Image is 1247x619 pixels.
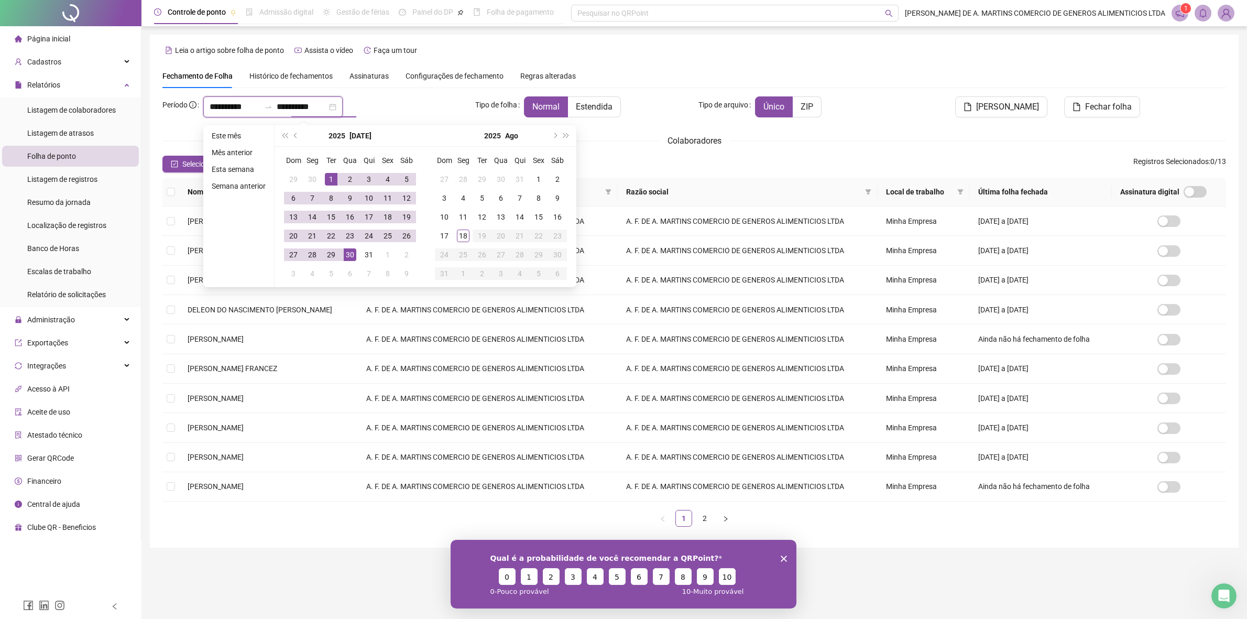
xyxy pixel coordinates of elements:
td: 2025-07-19 [397,208,416,226]
span: Local de trabalho [886,186,953,198]
div: 24 [363,230,375,242]
td: 2025-08-20 [491,226,510,245]
td: 2025-08-24 [435,245,454,264]
div: 1 [381,248,394,261]
li: 2 [696,510,713,527]
span: left [660,516,666,522]
span: Admissão digital [259,8,313,16]
button: 4 [136,28,153,45]
span: filter [605,189,611,195]
div: 13 [495,211,507,223]
div: 29 [476,173,488,186]
span: export [15,339,22,346]
td: 2025-08-25 [454,245,473,264]
span: Colaboradores [668,136,721,146]
td: 2025-08-02 [397,245,416,264]
span: Regras alteradas [520,72,576,80]
span: [PERSON_NAME] [188,246,244,255]
td: 2025-07-07 [303,189,322,208]
span: Localização de registros [27,221,106,230]
td: 2025-08-05 [322,264,341,283]
span: Aceite de uso [27,408,70,416]
span: youtube [294,47,302,54]
div: 30 [306,173,319,186]
div: 27 [495,248,507,261]
th: Qui [359,151,378,170]
div: 22 [325,230,337,242]
td: 2025-07-30 [341,245,359,264]
td: 2025-08-04 [454,189,473,208]
span: Atestado técnico [27,431,82,439]
div: 3 [438,192,451,204]
div: 7 [306,192,319,204]
div: 3 [363,173,375,186]
td: 2025-07-31 [510,170,529,189]
th: Sex [378,151,397,170]
th: Seg [454,151,473,170]
div: 23 [344,230,356,242]
div: 20 [287,230,300,242]
div: 29 [532,248,545,261]
span: Listagem de registros [27,175,97,183]
div: 18 [381,211,394,223]
div: Fechar inquérito [330,16,336,22]
td: 2025-07-27 [284,245,303,264]
div: 9 [551,192,564,204]
th: Seg [303,151,322,170]
button: 3 [114,28,131,45]
div: 2 [551,173,564,186]
iframe: Inquérito de QRPoint [451,540,796,609]
span: Registros Selecionados [1133,157,1209,166]
li: Próxima página [717,510,734,527]
span: sync [15,362,22,370]
span: Nome do colaborador [188,186,341,198]
div: 15 [532,211,545,223]
div: 28 [513,248,526,261]
span: filter [865,189,871,195]
button: 0 [48,28,65,45]
div: 22 [532,230,545,242]
div: 23 [551,230,564,242]
td: 2025-07-08 [322,189,341,208]
span: Assinaturas [349,72,389,80]
span: Período [162,101,188,109]
td: 2025-08-15 [529,208,548,226]
td: 2025-07-11 [378,189,397,208]
button: 8 [224,28,241,45]
button: right [717,510,734,527]
div: 28 [457,173,469,186]
td: 2025-07-09 [341,189,359,208]
td: 2025-08-14 [510,208,529,226]
div: 11 [457,211,469,223]
button: Selecionar todos [162,156,245,172]
span: Financeiro [27,477,61,485]
td: 2025-07-04 [378,170,397,189]
div: 17 [363,211,375,223]
div: 15 [325,211,337,223]
span: dollar [15,477,22,485]
span: 1 [1184,5,1188,12]
button: prev-year [290,125,302,146]
span: Leia o artigo sobre folha de ponto [175,46,284,55]
div: 6 [287,192,300,204]
span: filter [863,184,873,200]
div: 18 [457,230,469,242]
div: 10 [438,211,451,223]
td: Minha Empresa [878,207,970,236]
td: 2025-07-28 [303,245,322,264]
span: pushpin [230,9,236,16]
td: 2025-08-04 [303,264,322,283]
th: Sáb [548,151,567,170]
span: Clube QR - Beneficios [27,523,96,531]
button: super-next-year [561,125,572,146]
td: 2025-06-30 [303,170,322,189]
span: clock-circle [154,8,161,16]
span: Central de ajuda [27,500,80,508]
span: Tipo de arquivo [698,99,748,111]
div: 8 [532,192,545,204]
span: Assista o vídeo [304,46,353,55]
span: Folha de ponto [27,152,76,160]
div: 13 [287,211,300,223]
span: ZIP [801,102,813,112]
button: Fechar folha [1064,96,1140,117]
